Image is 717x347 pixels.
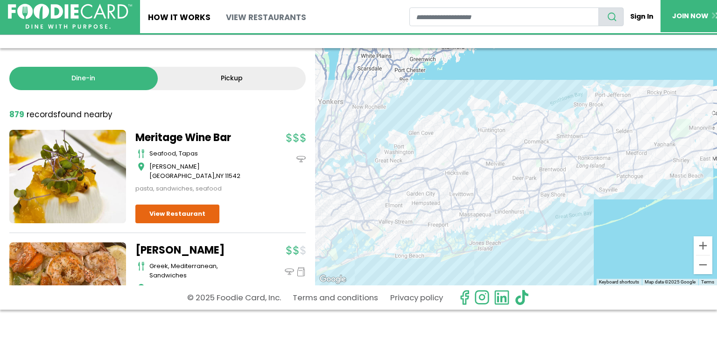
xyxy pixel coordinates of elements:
[135,242,252,258] a: [PERSON_NAME]
[9,67,158,90] a: Dine-in
[138,283,145,293] img: map_icon.svg
[293,290,378,306] a: Terms and conditions
[149,283,178,292] span: Plainview
[457,290,472,305] svg: check us out on facebook
[296,155,306,164] img: dinein_icon.svg
[27,109,57,120] span: records
[188,283,203,292] span: 11803
[149,283,252,293] div: ,
[149,162,252,180] div: ,
[409,7,599,26] input: restaurant search
[694,255,712,274] button: Zoom out
[138,162,145,171] img: map_icon.svg
[514,290,530,305] img: tiktok.svg
[624,7,661,26] a: Sign In
[317,273,348,285] a: Open this area in Google Maps (opens a new window)
[225,171,240,180] span: 11542
[158,67,306,90] a: Pickup
[149,162,215,180] span: [PERSON_NAME][GEOGRAPHIC_DATA]
[135,184,252,193] div: pasta, sandwiches, seafood
[296,267,306,276] img: pickup_icon.svg
[216,171,224,180] span: NY
[494,290,510,305] img: linkedin.svg
[694,236,712,255] button: Zoom in
[599,279,639,285] button: Keyboard shortcuts
[285,267,294,276] img: dinein_icon.svg
[135,130,252,145] a: Meritage Wine Bar
[9,109,24,120] strong: 879
[701,279,714,284] a: Terms
[8,4,132,29] img: FoodieCard; Eat, Drink, Save, Donate
[135,205,219,223] a: View Restaurant
[149,149,252,158] div: seafood, tapas
[9,109,112,121] div: found nearby
[179,283,187,292] span: NY
[149,262,252,280] div: Greek, Mediterranean, Sandwiches
[138,149,145,158] img: cutlery_icon.svg
[390,290,443,306] a: Privacy policy
[645,279,696,284] span: Map data ©2025 Google
[598,7,624,26] button: search
[187,290,281,306] p: © 2025 Foodie Card, Inc.
[138,262,145,271] img: cutlery_icon.svg
[317,273,348,285] img: Google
